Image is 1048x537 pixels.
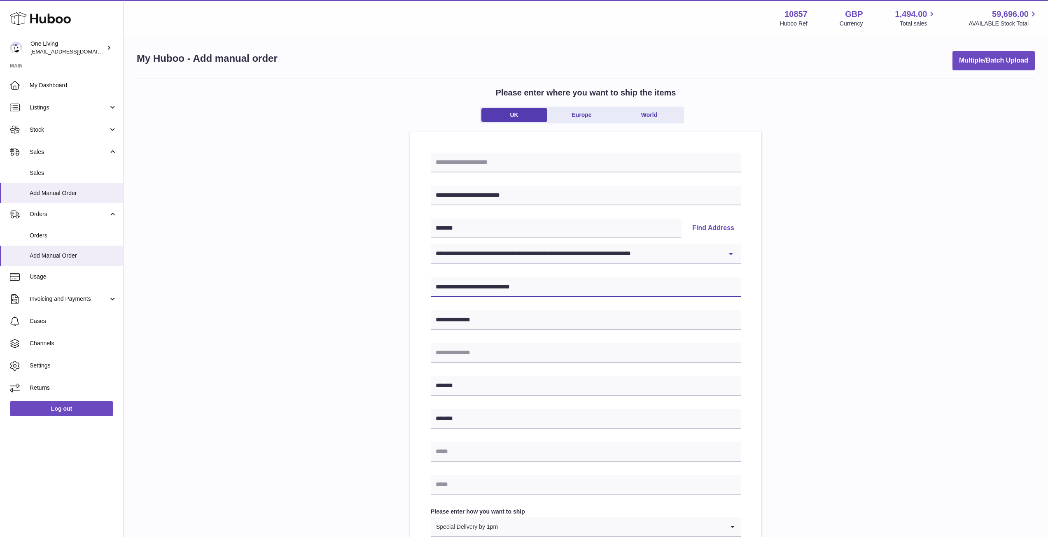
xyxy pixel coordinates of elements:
[30,232,117,239] span: Orders
[137,52,278,65] h1: My Huboo - Add manual order
[30,189,117,197] span: Add Manual Order
[30,148,108,156] span: Sales
[895,9,927,20] span: 1,494.00
[895,9,937,28] a: 1,494.00 Total sales
[952,51,1035,70] button: Multiple/Batch Upload
[616,108,682,122] a: World
[431,517,741,537] div: Search for option
[481,108,547,122] a: UK
[30,362,117,370] span: Settings
[549,108,615,122] a: Europe
[30,40,105,56] div: One Living
[10,401,113,416] a: Log out
[30,126,108,134] span: Stock
[686,219,741,238] button: Find Address
[496,87,676,98] h2: Please enter where you want to ship the items
[30,317,117,325] span: Cases
[992,9,1029,20] span: 59,696.00
[431,508,741,516] label: Please enter how you want to ship
[969,9,1038,28] a: 59,696.00 AVAILABLE Stock Total
[969,20,1038,28] span: AVAILABLE Stock Total
[30,273,117,281] span: Usage
[30,339,117,347] span: Channels
[784,9,808,20] strong: 10857
[840,20,863,28] div: Currency
[30,104,108,112] span: Listings
[498,517,724,536] input: Search for option
[30,81,117,89] span: My Dashboard
[30,295,108,303] span: Invoicing and Payments
[845,9,863,20] strong: GBP
[10,42,22,54] img: ben@oneliving.com
[780,20,808,28] div: Huboo Ref
[431,517,498,536] span: Special Delivery by 1pm
[30,384,117,392] span: Returns
[30,169,117,177] span: Sales
[30,48,121,55] span: [EMAIL_ADDRESS][DOMAIN_NAME]
[30,210,108,218] span: Orders
[30,252,117,260] span: Add Manual Order
[900,20,936,28] span: Total sales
